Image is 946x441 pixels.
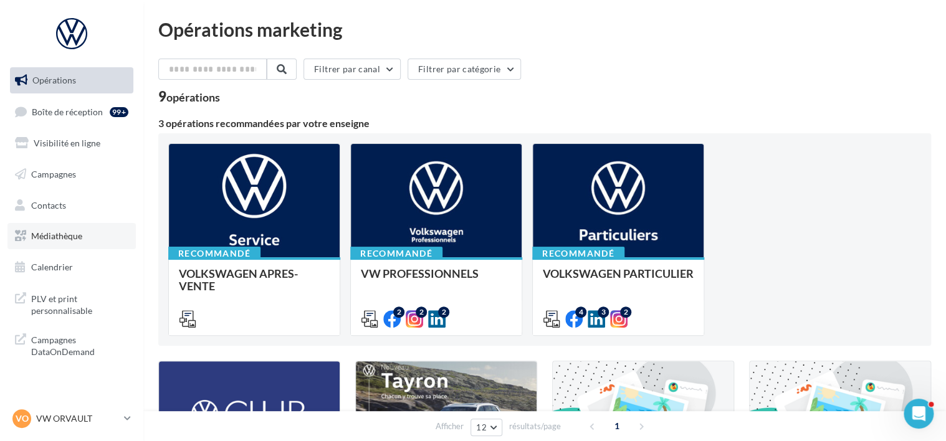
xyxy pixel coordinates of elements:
[350,247,442,260] div: Recommandé
[158,90,220,103] div: 9
[168,247,260,260] div: Recommandé
[7,192,136,219] a: Contacts
[7,98,136,125] a: Boîte de réception99+
[31,230,82,241] span: Médiathèque
[436,420,464,432] span: Afficher
[31,331,128,358] span: Campagnes DataOnDemand
[7,285,136,322] a: PLV et print personnalisable
[166,92,220,103] div: opérations
[532,247,624,260] div: Recommandé
[471,419,502,436] button: 12
[620,306,631,318] div: 2
[303,59,401,80] button: Filtrer par canal
[110,107,128,117] div: 99+
[7,161,136,187] a: Campagnes
[7,223,136,249] a: Médiathèque
[438,306,449,318] div: 2
[7,254,136,280] a: Calendrier
[32,75,76,85] span: Opérations
[543,267,694,280] span: VOLKSWAGEN PARTICULIER
[7,67,136,93] a: Opérations
[408,59,521,80] button: Filtrer par catégorie
[476,422,487,432] span: 12
[34,138,100,148] span: Visibilité en ligne
[158,20,931,39] div: Opérations marketing
[31,290,128,317] span: PLV et print personnalisable
[32,106,103,116] span: Boîte de réception
[393,306,404,318] div: 2
[361,267,479,280] span: VW PROFESSIONNELS
[16,412,29,425] span: VO
[416,306,427,318] div: 2
[509,420,561,432] span: résultats/page
[607,416,627,436] span: 1
[7,326,136,363] a: Campagnes DataOnDemand
[31,199,66,210] span: Contacts
[158,118,931,128] div: 3 opérations recommandées par votre enseigne
[31,262,73,272] span: Calendrier
[7,130,136,156] a: Visibilité en ligne
[904,399,934,429] iframe: Intercom live chat
[575,306,586,318] div: 4
[598,306,609,318] div: 3
[10,407,133,430] a: VO VW ORVAULT
[31,169,76,179] span: Campagnes
[36,412,119,425] p: VW ORVAULT
[179,267,298,293] span: VOLKSWAGEN APRES-VENTE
